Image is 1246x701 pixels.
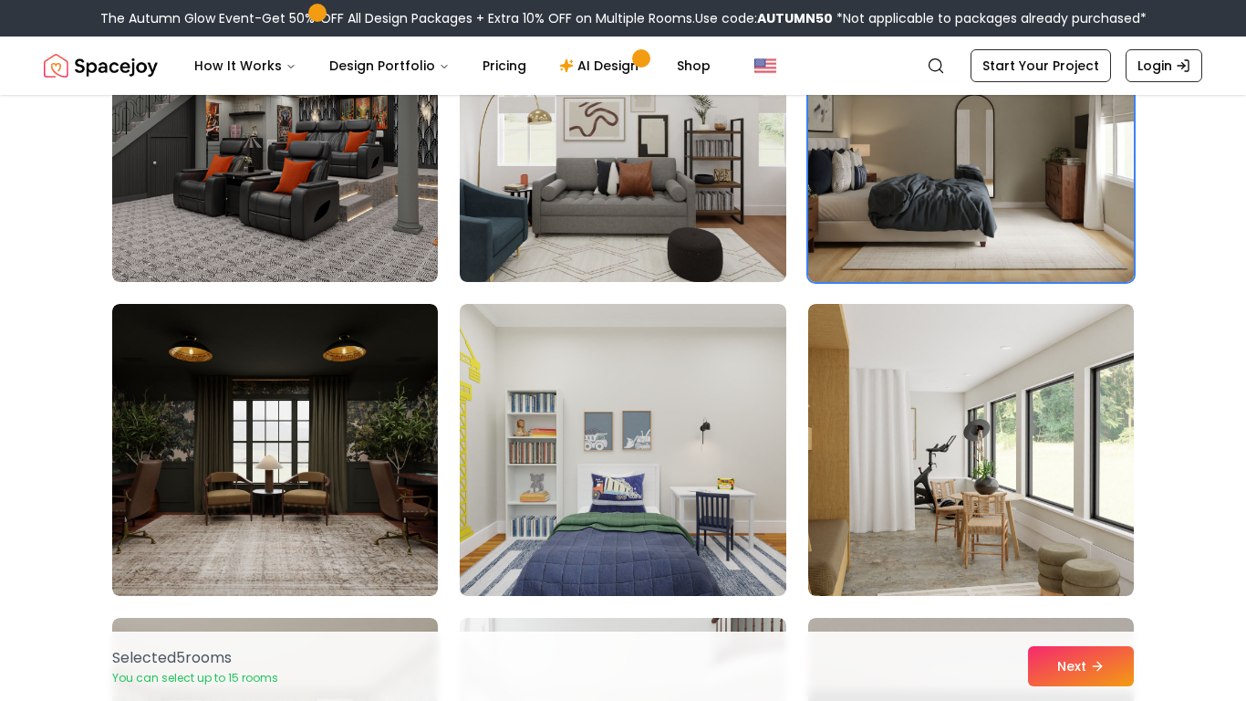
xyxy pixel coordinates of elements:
a: Start Your Project [971,49,1111,82]
button: Next [1028,646,1134,686]
a: Pricing [468,47,541,84]
a: Shop [662,47,725,84]
p: Selected 5 room s [112,647,278,669]
a: Login [1126,49,1202,82]
span: *Not applicable to packages already purchased* [833,9,1147,27]
span: Use code: [695,9,833,27]
nav: Global [44,37,1202,95]
b: AUTUMN50 [757,9,833,27]
button: How It Works [180,47,311,84]
img: United States [754,55,776,77]
div: The Autumn Glow Event-Get 50% OFF All Design Packages + Extra 10% OFF on Multiple Rooms. [100,9,1147,27]
img: Spacejoy Logo [44,47,158,84]
img: Room room-80 [460,304,785,596]
p: You can select up to 15 rooms [112,671,278,685]
a: AI Design [545,47,659,84]
button: Design Portfolio [315,47,464,84]
img: Room room-79 [112,304,438,596]
nav: Main [180,47,725,84]
a: Spacejoy [44,47,158,84]
img: Room room-81 [808,304,1134,596]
